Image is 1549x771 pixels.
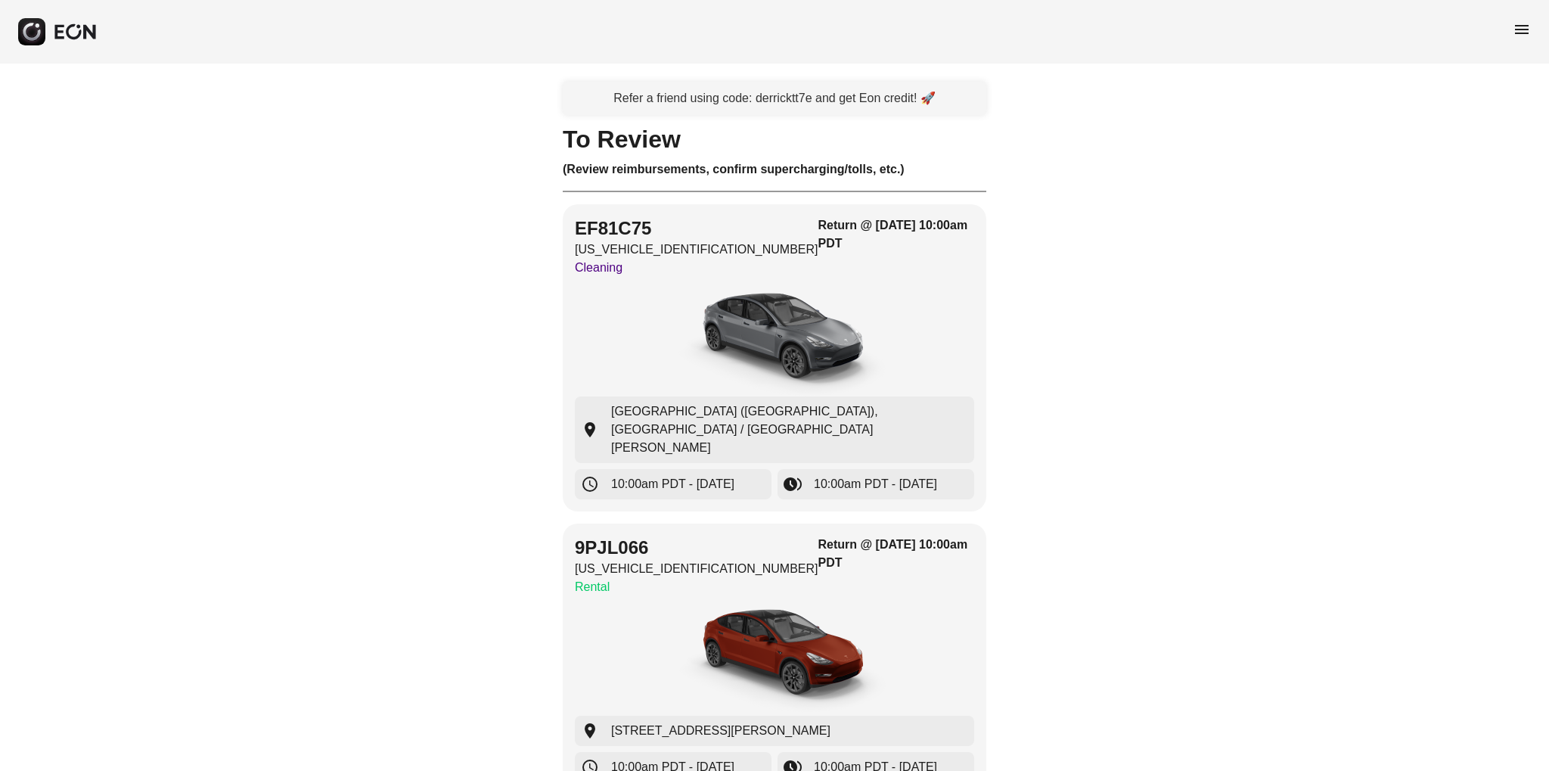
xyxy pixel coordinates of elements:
span: location_on [581,421,599,439]
h2: 9PJL066 [575,536,818,560]
span: [STREET_ADDRESS][PERSON_NAME] [611,722,830,740]
p: Rental [575,578,818,596]
h3: Return @ [DATE] 10:00am PDT [818,216,974,253]
p: Cleaning [575,259,818,277]
span: 10:00am PDT - [DATE] [814,475,937,493]
span: schedule [581,475,599,493]
h2: EF81C75 [575,216,818,241]
a: Refer a friend using code: derricktt7e and get Eon credit! 🚀 [563,82,986,115]
button: EF81C75[US_VEHICLE_IDENTIFICATION_NUMBER]CleaningReturn @ [DATE] 10:00am PDTcar[GEOGRAPHIC_DATA] ... [563,204,986,511]
span: [GEOGRAPHIC_DATA] ([GEOGRAPHIC_DATA]), [GEOGRAPHIC_DATA] / [GEOGRAPHIC_DATA][PERSON_NAME] [611,403,968,457]
span: 10:00am PDT - [DATE] [611,475,734,493]
h3: Return @ [DATE] 10:00am PDT [818,536,974,572]
span: location_on [581,722,599,740]
h3: (Review reimbursements, confirm supercharging/tolls, etc.) [563,160,986,179]
p: [US_VEHICLE_IDENTIFICATION_NUMBER] [575,560,818,578]
span: browse_gallery [784,475,802,493]
h1: To Review [563,130,986,148]
img: car [661,283,888,396]
span: menu [1513,20,1531,39]
img: car [661,602,888,716]
p: [US_VEHICLE_IDENTIFICATION_NUMBER] [575,241,818,259]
